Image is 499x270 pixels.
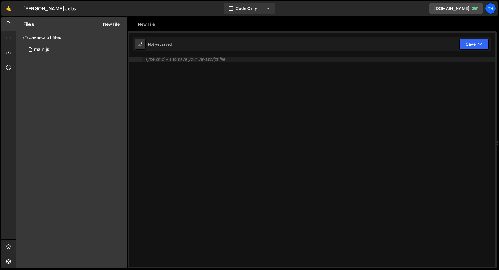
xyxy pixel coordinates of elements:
div: Not yet saved [148,42,172,47]
div: New File [132,21,157,27]
a: Th [485,3,496,14]
div: [PERSON_NAME] Jets [23,5,76,12]
button: Code Only [224,3,275,14]
div: 1 [129,57,142,62]
button: New File [97,22,120,27]
a: [DOMAIN_NAME] [429,3,483,14]
div: 16759/45776.js [23,44,127,56]
a: 🤙 [1,1,16,16]
div: Type cmd + s to save your Javascript file. [145,57,227,62]
div: main.js [34,47,49,52]
button: Save [459,39,489,50]
h2: Files [23,21,34,28]
div: Javascript files [16,31,127,44]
